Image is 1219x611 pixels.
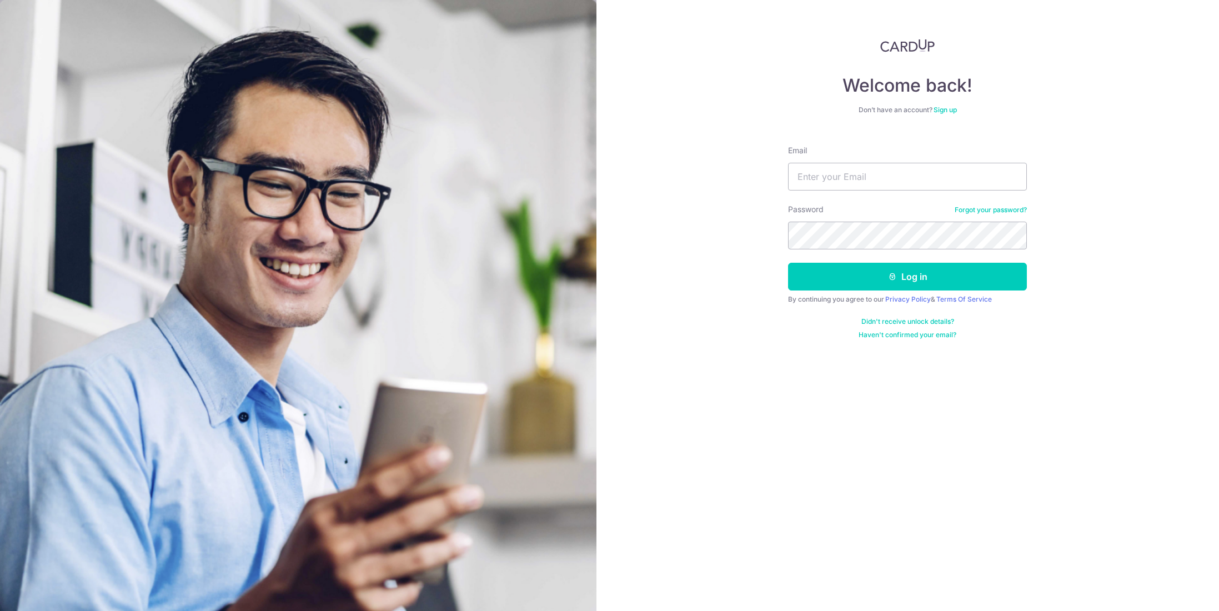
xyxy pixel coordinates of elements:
input: Enter your Email [788,163,1027,191]
a: Privacy Policy [885,295,931,303]
img: CardUp Logo [880,39,935,52]
a: Forgot your password? [955,206,1027,214]
a: Didn't receive unlock details? [861,317,954,326]
a: Sign up [934,106,957,114]
label: Email [788,145,807,156]
div: By continuing you agree to our & [788,295,1027,304]
h4: Welcome back! [788,74,1027,97]
a: Terms Of Service [936,295,992,303]
button: Log in [788,263,1027,291]
div: Don’t have an account? [788,106,1027,114]
a: Haven't confirmed your email? [859,330,956,339]
label: Password [788,204,824,215]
